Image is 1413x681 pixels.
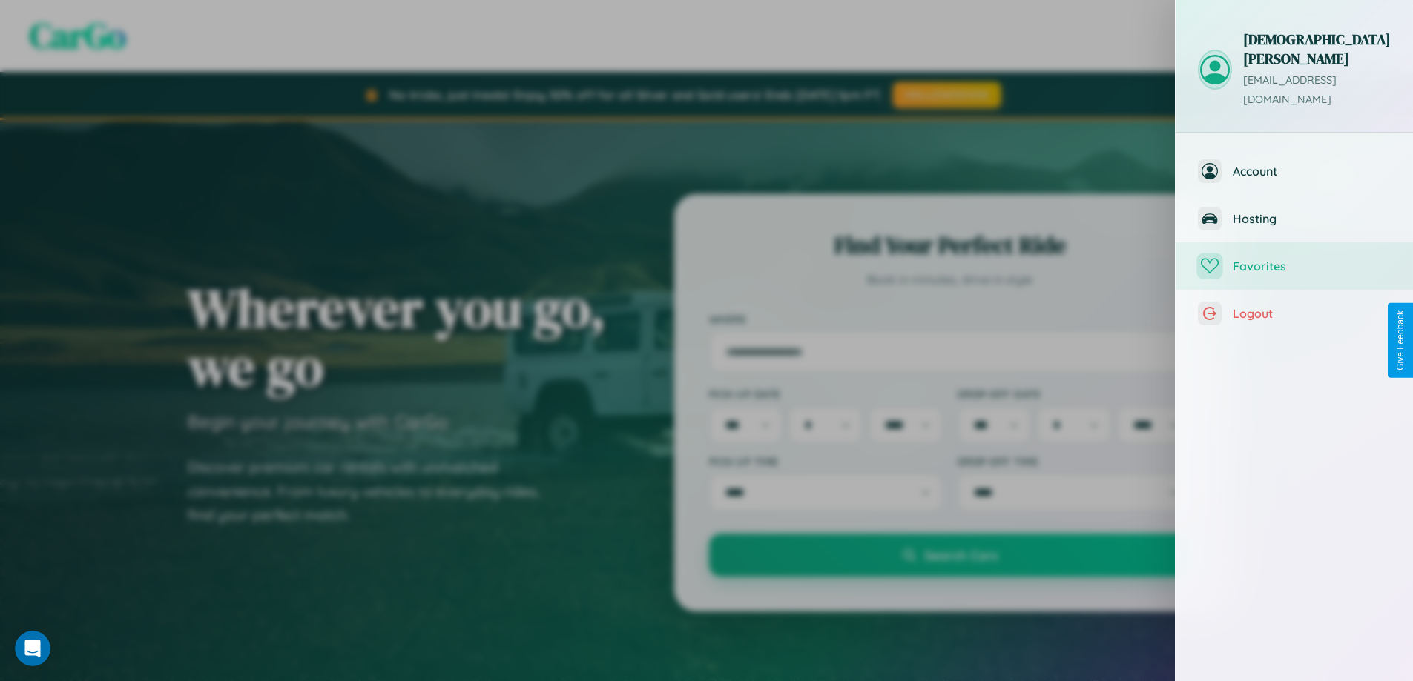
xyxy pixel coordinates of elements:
[1233,211,1391,226] span: Hosting
[1233,306,1391,321] span: Logout
[1176,147,1413,195] button: Account
[1176,290,1413,337] button: Logout
[1176,242,1413,290] button: Favorites
[1243,71,1391,110] p: [EMAIL_ADDRESS][DOMAIN_NAME]
[1233,164,1391,179] span: Account
[1395,310,1406,371] div: Give Feedback
[15,631,50,666] iframe: Intercom live chat
[1176,195,1413,242] button: Hosting
[1233,259,1391,273] span: Favorites
[1243,30,1391,68] h3: [DEMOGRAPHIC_DATA] [PERSON_NAME]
